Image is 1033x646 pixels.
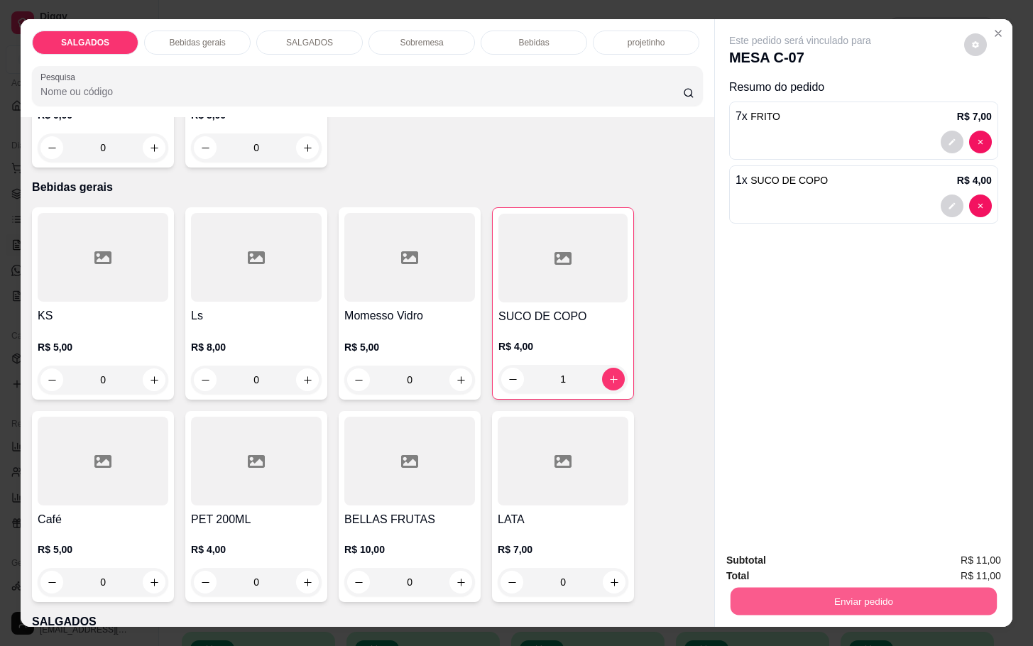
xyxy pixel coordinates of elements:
button: increase-product-quantity [603,571,625,593]
p: Este pedido será vinculado para [729,33,871,48]
button: decrease-product-quantity [964,33,987,56]
button: increase-product-quantity [602,368,625,390]
button: Close [987,22,1010,45]
p: R$ 4,00 [191,542,322,557]
p: R$ 5,00 [38,340,168,354]
h4: SUCO DE COPO [498,308,628,325]
p: SALGADOS [32,613,703,630]
button: increase-product-quantity [296,368,319,391]
p: R$ 7,00 [957,109,992,124]
button: decrease-product-quantity [347,571,370,593]
h4: Momesso Vidro [344,307,475,324]
button: decrease-product-quantity [941,131,963,153]
p: MESA C-07 [729,48,871,67]
p: SALGADOS [286,37,333,48]
button: decrease-product-quantity [194,368,217,391]
button: decrease-product-quantity [501,571,523,593]
p: projetinho [628,37,665,48]
button: decrease-product-quantity [969,195,992,217]
p: R$ 4,00 [498,339,628,354]
span: FRITO [750,111,780,122]
p: R$ 5,00 [344,340,475,354]
button: decrease-product-quantity [40,368,63,391]
p: R$ 4,00 [957,173,992,187]
p: R$ 5,00 [38,542,168,557]
button: increase-product-quantity [143,368,165,391]
button: increase-product-quantity [296,136,319,159]
p: Bebidas [518,37,549,48]
p: 7 x [736,108,780,125]
p: R$ 10,00 [344,542,475,557]
button: decrease-product-quantity [347,368,370,391]
span: R$ 11,00 [961,552,1001,568]
button: decrease-product-quantity [194,571,217,593]
button: increase-product-quantity [296,571,319,593]
p: Bebidas gerais [169,37,225,48]
label: Pesquisa [40,71,80,83]
button: decrease-product-quantity [969,131,992,153]
button: Enviar pedido [731,587,997,615]
input: Pesquisa [40,84,683,99]
p: R$ 8,00 [191,340,322,354]
h4: BELLAS FRUTAS [344,511,475,528]
button: increase-product-quantity [449,571,472,593]
span: R$ 11,00 [961,568,1001,584]
p: Sobremesa [400,37,443,48]
button: decrease-product-quantity [194,136,217,159]
p: 1 x [736,172,828,189]
p: Resumo do pedido [729,79,998,96]
h4: Ls [191,307,322,324]
h4: KS [38,307,168,324]
strong: Total [726,570,749,581]
span: SUCO DE COPO [750,175,828,186]
button: increase-product-quantity [449,368,472,391]
h4: PET 200ML [191,511,322,528]
p: R$ 7,00 [498,542,628,557]
p: SALGADOS [61,37,109,48]
p: Bebidas gerais [32,179,703,196]
strong: Subtotal [726,554,766,566]
h4: LATA [498,511,628,528]
button: decrease-product-quantity [941,195,963,217]
button: decrease-product-quantity [501,368,524,390]
h4: Café [38,511,168,528]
